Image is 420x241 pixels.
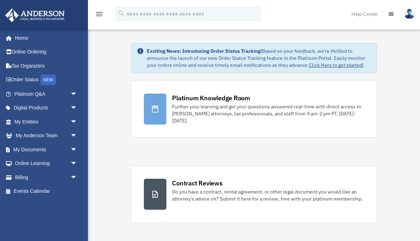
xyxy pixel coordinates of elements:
a: Online Ordering [5,45,88,59]
i: search [117,9,125,17]
a: Events Calendar [5,184,88,198]
div: Based on your feedback, we're thrilled to announce the launch of our new Order Status Tracking fe... [147,47,371,69]
span: arrow_drop_down [70,129,84,143]
span: arrow_drop_down [70,115,84,129]
a: Digital Productsarrow_drop_down [5,101,88,115]
a: Platinum Q&Aarrow_drop_down [5,87,88,101]
a: My Anderson Teamarrow_drop_down [5,129,88,143]
a: Home [5,31,84,45]
strong: Exciting News: Introducing Order Status Tracking! [147,48,262,54]
div: Contract Reviews [172,179,222,188]
img: User Pic [404,9,415,19]
div: Further your learning and get your questions answered real-time with direct access to [PERSON_NAM... [172,103,364,124]
a: menu [95,12,103,18]
a: Click Here to get started! [309,62,364,68]
span: arrow_drop_down [70,157,84,171]
span: arrow_drop_down [70,170,84,185]
a: Order StatusNEW [5,73,88,87]
a: Billingarrow_drop_down [5,170,88,184]
div: Do you have a contract, rental agreement, or other legal document you would like an attorney's ad... [172,188,364,202]
a: Tax Organizers [5,59,88,73]
div: NEW [40,75,56,85]
a: My Entitiesarrow_drop_down [5,115,88,129]
span: arrow_drop_down [70,87,84,101]
a: My Documentsarrow_drop_down [5,142,88,157]
img: Anderson Advisors Platinum Portal [3,8,67,22]
a: Online Learningarrow_drop_down [5,157,88,171]
a: Contract Reviews Do you have a contract, rental agreement, or other legal document you would like... [131,166,377,223]
span: arrow_drop_down [70,142,84,157]
div: Platinum Knowledge Room [172,94,250,102]
i: menu [95,10,103,18]
a: Platinum Knowledge Room Further your learning and get your questions answered real-time with dire... [131,81,377,138]
span: arrow_drop_down [70,101,84,115]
